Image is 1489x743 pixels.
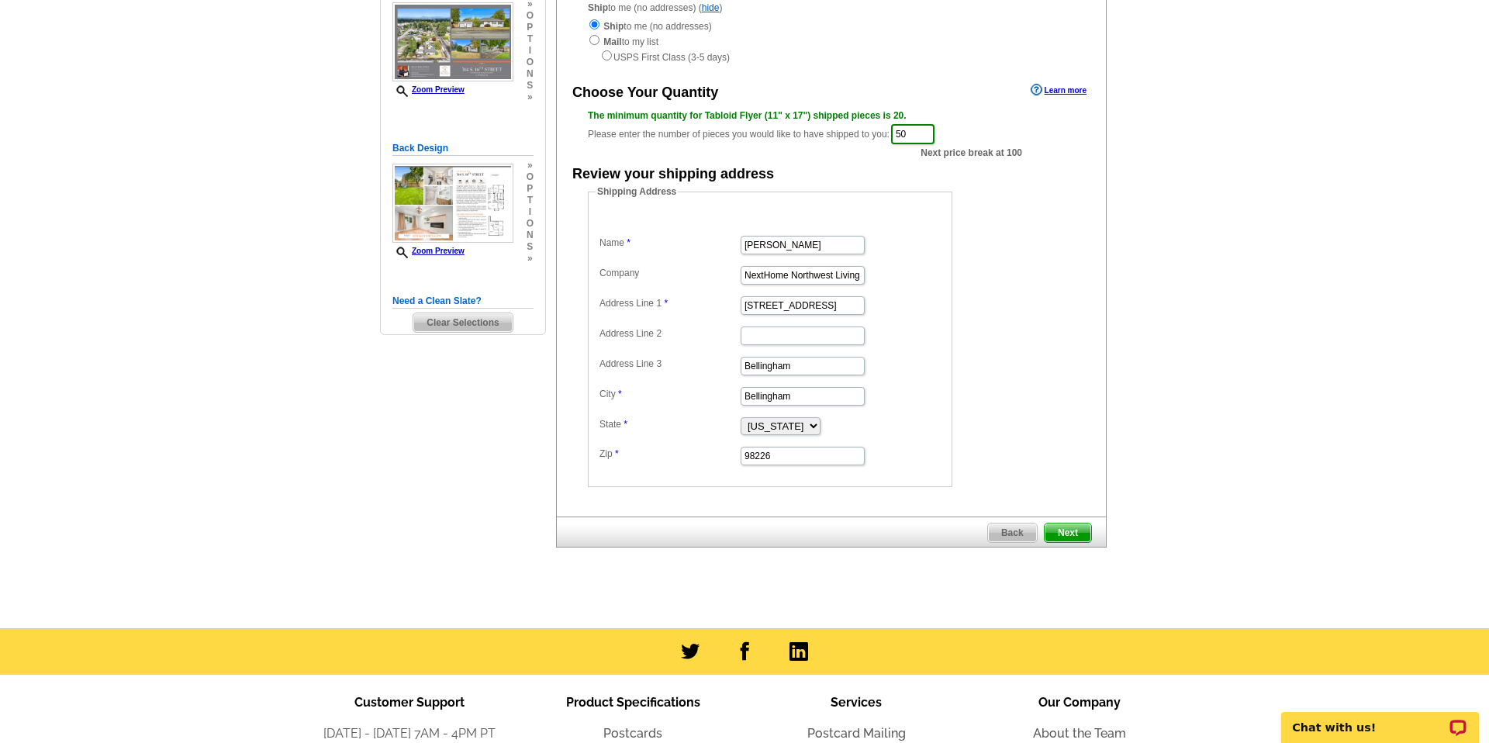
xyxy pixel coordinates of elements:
[392,85,465,94] a: Zoom Preview
[807,726,906,741] a: Postcard Mailing
[527,171,534,183] span: o
[527,230,534,241] span: n
[392,247,465,255] a: Zoom Preview
[599,266,739,280] label: Company
[527,206,534,218] span: i
[987,523,1038,543] a: Back
[527,195,534,206] span: t
[831,695,882,710] span: Services
[392,2,513,82] img: small-thumb.jpg
[392,164,513,244] img: small-thumb.jpg
[588,2,608,13] strong: Ship
[599,357,739,371] label: Address Line 3
[599,327,739,340] label: Address Line 2
[527,92,534,103] span: »
[603,21,624,32] strong: Ship
[599,447,739,461] label: Zip
[572,82,718,103] div: Choose Your Quantity
[392,141,534,156] h5: Back Design
[527,68,534,80] span: n
[603,36,621,47] strong: Mail
[527,45,534,57] span: i
[527,241,534,253] span: s
[603,726,662,741] a: Postcards
[354,695,465,710] span: Customer Support
[527,253,534,264] span: »
[588,18,1075,64] div: to me (no addresses) to my list
[572,164,774,185] div: Review your shipping address
[566,695,700,710] span: Product Specifications
[527,57,534,68] span: o
[527,160,534,171] span: »
[588,109,1075,123] div: The minimum quantity for Tabloid Flyer (11" x 17") shipped pieces is 20.
[557,1,1106,64] div: to me (no addresses) ( )
[413,313,512,332] span: Clear Selections
[1033,726,1126,741] a: About the Team
[988,524,1037,542] span: Back
[588,109,1075,146] div: Please enter the number of pieces you would like to have shipped to you:
[1031,84,1087,96] a: Learn more
[599,236,739,250] label: Name
[527,10,534,22] span: o
[527,33,534,45] span: t
[1045,524,1091,542] span: Next
[599,387,739,401] label: City
[921,146,1022,160] span: Next price break at 100
[588,49,1075,64] div: USPS First Class (3-5 days)
[392,294,534,309] h5: Need a Clean Slate?
[527,22,534,33] span: p
[298,724,521,743] li: [DATE] - [DATE] 7AM - 4PM PT
[527,183,534,195] span: p
[527,80,534,92] span: s
[599,417,739,431] label: State
[599,296,739,310] label: Address Line 1
[702,2,720,13] a: hide
[527,218,534,230] span: o
[1038,695,1121,710] span: Our Company
[596,185,678,199] legend: Shipping Address
[1271,694,1489,743] iframe: LiveChat chat widget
